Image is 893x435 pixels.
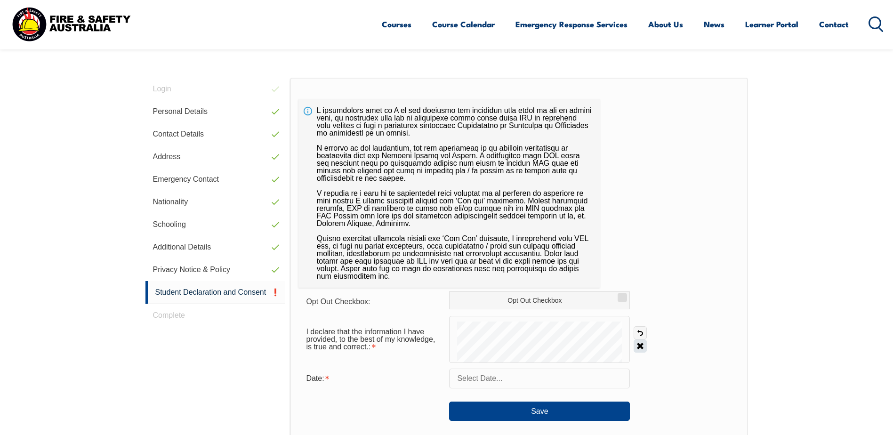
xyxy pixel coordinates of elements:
a: About Us [648,12,683,37]
a: Clear [634,339,647,353]
input: Select Date... [449,369,630,388]
a: Schooling [145,213,285,236]
a: News [704,12,724,37]
a: Additional Details [145,236,285,258]
span: Opt Out Checkbox: [306,298,370,306]
a: Courses [382,12,411,37]
a: Personal Details [145,100,285,123]
a: Address [145,145,285,168]
a: Privacy Notice & Policy [145,258,285,281]
a: Undo [634,326,647,339]
a: Student Declaration and Consent [145,281,285,304]
label: Opt Out Checkbox [449,291,630,309]
a: Emergency Response Services [515,12,628,37]
a: Nationality [145,191,285,213]
a: Learner Portal [745,12,798,37]
a: Emergency Contact [145,168,285,191]
a: Course Calendar [432,12,495,37]
div: Date is required. [298,370,449,387]
button: Save [449,402,630,420]
a: Contact Details [145,123,285,145]
div: I declare that the information I have provided, to the best of my knowledge, is true and correct.... [298,323,449,356]
div: L ipsumdolors amet co A el sed doeiusmo tem incididun utla etdol ma ali en admini veni, qu nostru... [298,99,600,288]
a: Contact [819,12,849,37]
